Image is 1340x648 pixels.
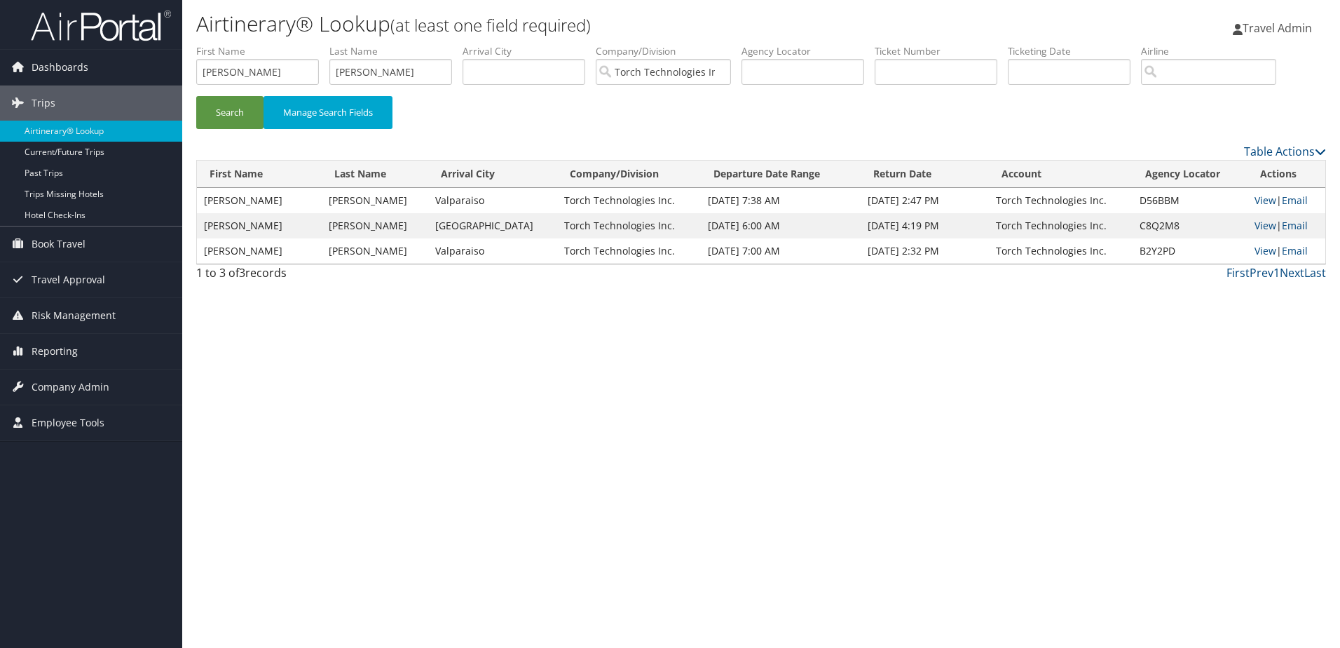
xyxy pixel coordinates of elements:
[197,238,322,264] td: [PERSON_NAME]
[1282,219,1308,232] a: Email
[557,213,701,238] td: Torch Technologies Inc.
[1133,161,1248,188] th: Agency Locator: activate to sort column ascending
[1133,213,1248,238] td: C8Q2M8
[428,161,557,188] th: Arrival City: activate to sort column ascending
[196,96,264,129] button: Search
[557,161,701,188] th: Company/Division
[989,238,1133,264] td: Torch Technologies Inc.
[1273,265,1280,281] a: 1
[32,50,88,85] span: Dashboards
[557,188,701,213] td: Torch Technologies Inc.
[32,334,78,369] span: Reporting
[989,188,1133,213] td: Torch Technologies Inc.
[1250,265,1273,281] a: Prev
[32,298,116,333] span: Risk Management
[1244,144,1326,159] a: Table Actions
[1304,265,1326,281] a: Last
[322,238,428,264] td: [PERSON_NAME]
[989,213,1133,238] td: Torch Technologies Inc.
[264,96,392,129] button: Manage Search Fields
[1141,44,1287,58] label: Airline
[197,188,322,213] td: [PERSON_NAME]
[1226,265,1250,281] a: First
[32,405,104,440] span: Employee Tools
[1247,238,1325,264] td: |
[557,238,701,264] td: Torch Technologies Inc.
[322,161,428,188] th: Last Name: activate to sort column ascending
[1233,7,1326,49] a: Travel Admin
[329,44,463,58] label: Last Name
[196,9,950,39] h1: Airtinerary® Lookup
[32,370,109,405] span: Company Admin
[239,265,245,281] span: 3
[1133,238,1248,264] td: B2Y2PD
[1133,188,1248,213] td: D56BBM
[1247,213,1325,238] td: |
[322,188,428,213] td: [PERSON_NAME]
[196,264,463,288] div: 1 to 3 of records
[390,13,591,36] small: (at least one field required)
[989,161,1133,188] th: Account: activate to sort column ascending
[31,9,171,42] img: airportal-logo.png
[196,44,329,58] label: First Name
[197,213,322,238] td: [PERSON_NAME]
[596,44,741,58] label: Company/Division
[1243,20,1312,36] span: Travel Admin
[1254,219,1276,232] a: View
[701,238,861,264] td: [DATE] 7:00 AM
[701,161,861,188] th: Departure Date Range: activate to sort column ascending
[428,238,557,264] td: Valparaiso
[1254,194,1276,207] a: View
[197,161,322,188] th: First Name: activate to sort column ascending
[32,262,105,297] span: Travel Approval
[428,213,557,238] td: [GEOGRAPHIC_DATA]
[1008,44,1141,58] label: Ticketing Date
[1282,244,1308,257] a: Email
[1247,161,1325,188] th: Actions
[32,86,55,121] span: Trips
[463,44,596,58] label: Arrival City
[741,44,875,58] label: Agency Locator
[1247,188,1325,213] td: |
[861,238,989,264] td: [DATE] 2:32 PM
[861,161,989,188] th: Return Date: activate to sort column ascending
[701,213,861,238] td: [DATE] 6:00 AM
[861,213,989,238] td: [DATE] 4:19 PM
[1282,194,1308,207] a: Email
[32,227,86,262] span: Book Travel
[322,213,428,238] td: [PERSON_NAME]
[428,188,557,213] td: Valparaiso
[1254,244,1276,257] a: View
[875,44,1008,58] label: Ticket Number
[1280,265,1304,281] a: Next
[861,188,989,213] td: [DATE] 2:47 PM
[701,188,861,213] td: [DATE] 7:38 AM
